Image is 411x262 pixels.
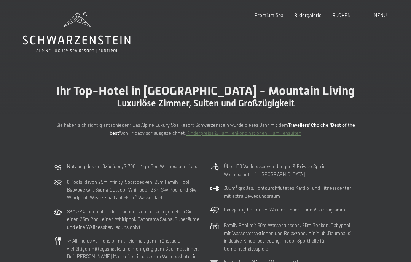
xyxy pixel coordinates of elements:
[67,178,201,201] p: 6 Pools, davon 25m Infinity-Sportbecken, 25m Family Pool, Babybecken, Sauna-Outdoor Whirlpool, 23...
[67,208,201,231] p: SKY SPA: hoch über den Dächern von Luttach genießen Sie einen 23m Pool, einen Whirlpool, Panorama...
[374,12,387,18] span: Menü
[224,221,358,253] p: Family Pool mit 60m Wasserrutsche, 25m Becken, Babypool mit Wasserattraktionen und Relaxzone. Min...
[53,121,358,137] p: Sie haben sich richtig entschieden: Das Alpine Luxury Spa Resort Schwarzenstein wurde dieses Jahr...
[110,122,355,136] strong: Travellers' Choiche "Best of the best"
[255,12,284,18] a: Premium Spa
[224,206,345,213] p: Ganzjährig betreutes Wander-, Sport- und Vitalprogramm
[294,12,322,18] a: Bildergalerie
[67,163,197,170] p: Nutzung des großzügigen, 7.700 m² großen Wellnessbereichs
[224,184,358,200] p: 300m² großes, lichtdurchflutetes Kardio- und Fitnesscenter mit extra Bewegungsraum
[117,98,295,109] span: Luxuriöse Zimmer, Suiten und Großzügigkeit
[56,84,355,98] span: Ihr Top-Hotel in [GEOGRAPHIC_DATA] - Mountain Living
[186,130,301,136] a: Kinderpreise & Familienkonbinationen- Familiensuiten
[224,163,358,178] p: Über 100 Wellnessanwendungen & Private Spa im Wellnesshotel in [GEOGRAPHIC_DATA]
[332,12,351,18] a: BUCHEN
